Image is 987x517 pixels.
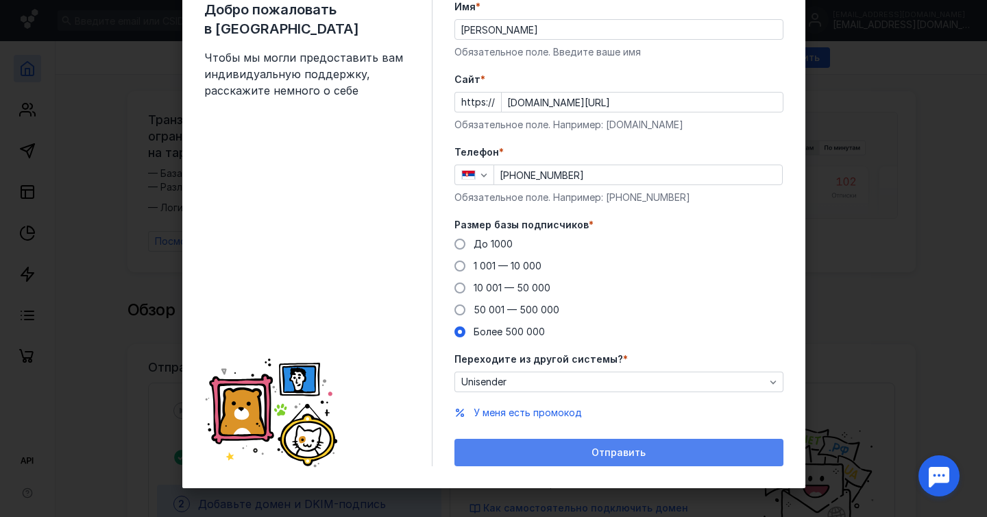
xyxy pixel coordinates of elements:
[454,372,783,392] button: Unisender
[592,447,646,459] span: Отправить
[454,439,783,466] button: Отправить
[474,407,582,418] span: У меня есть промокод
[454,118,783,132] div: Обязательное поле. Например: [DOMAIN_NAME]
[454,352,623,366] span: Переходите из другой системы?
[454,45,783,59] div: Обязательное поле. Введите ваше имя
[204,49,410,99] span: Чтобы мы могли предоставить вам индивидуальную поддержку, расскажите немного о себе
[461,376,507,388] span: Unisender
[474,406,582,420] button: У меня есть промокод
[454,73,480,86] span: Cайт
[474,282,550,293] span: 10 001 — 50 000
[474,326,545,337] span: Более 500 000
[454,145,499,159] span: Телефон
[474,304,559,315] span: 50 001 — 500 000
[474,260,541,272] span: 1 001 — 10 000
[454,191,783,204] div: Обязательное поле. Например: [PHONE_NUMBER]
[454,218,589,232] span: Размер базы подписчиков
[474,238,513,250] span: До 1000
